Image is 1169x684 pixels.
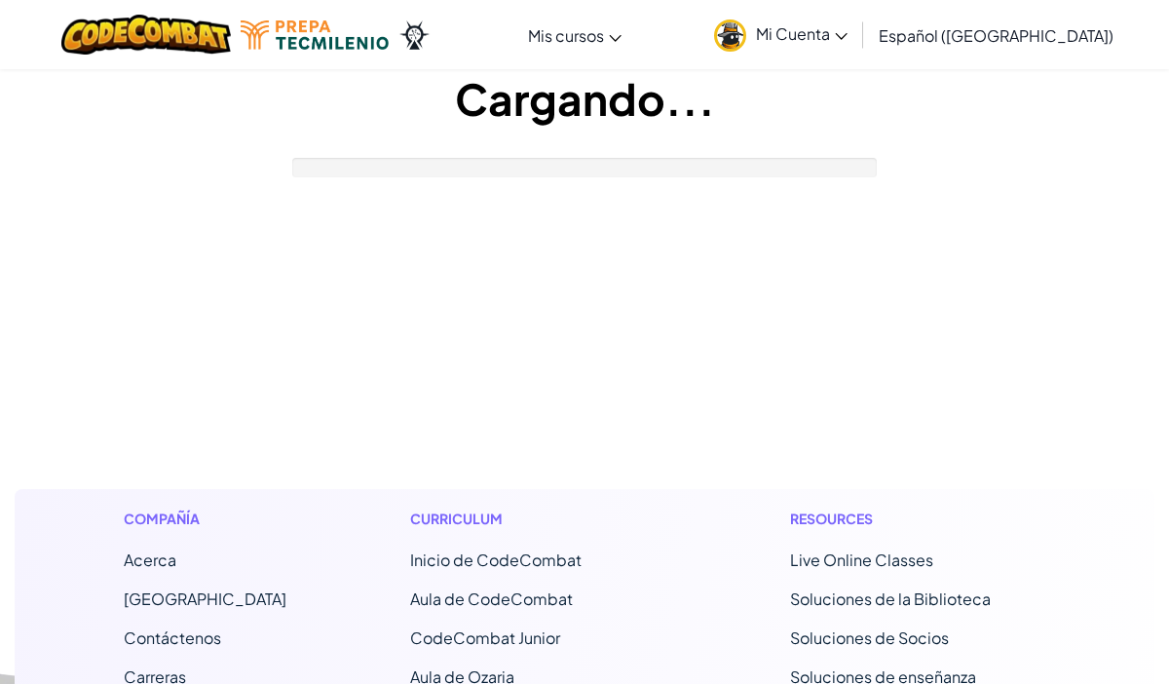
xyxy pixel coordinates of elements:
a: [GEOGRAPHIC_DATA] [124,589,286,609]
span: Inicio de CodeCombat [410,550,582,570]
a: Mi Cuenta [704,4,857,65]
h1: Curriculum [410,509,666,529]
a: Soluciones de la Biblioteca [790,589,991,609]
a: Live Online Classes [790,550,933,570]
span: Mis cursos [528,25,604,46]
h1: Resources [790,509,1046,529]
span: Español ([GEOGRAPHIC_DATA]) [879,25,1113,46]
img: avatar [714,19,746,52]
span: Contáctenos [124,627,221,648]
a: Aula de CodeCombat [410,589,573,609]
img: Tecmilenio logo [241,20,389,50]
h1: Compañía [124,509,286,529]
a: Acerca [124,550,176,570]
img: Ozaria [398,20,430,50]
span: Mi Cuenta [756,23,848,44]
img: CodeCombat logo [61,15,232,55]
a: CodeCombat Junior [410,627,560,648]
a: Soluciones de Socios [790,627,949,648]
a: Español ([GEOGRAPHIC_DATA]) [869,9,1123,61]
a: Mis cursos [518,9,631,61]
